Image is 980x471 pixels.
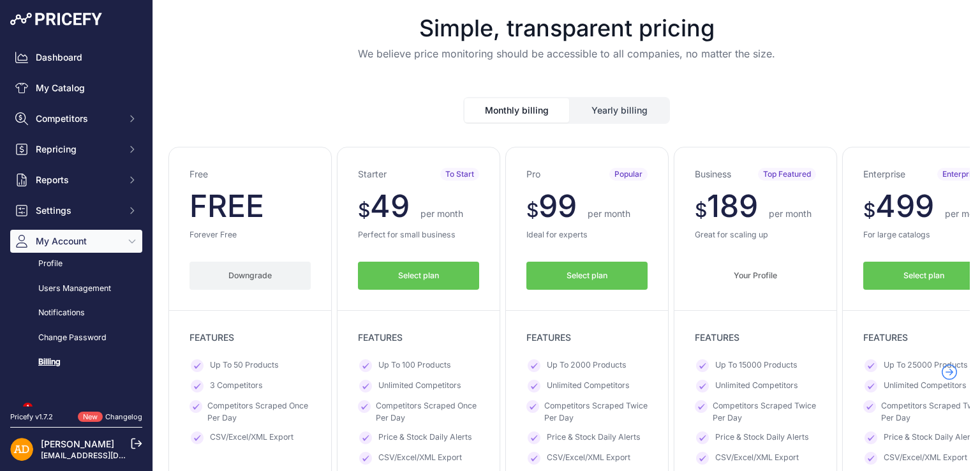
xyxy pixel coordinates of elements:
span: Repricing [36,143,119,156]
span: Unlimited Competitors [378,380,461,392]
span: Settings [36,204,119,217]
span: 49 [370,187,410,225]
span: per month [588,208,630,219]
p: Great for scaling up [695,229,816,241]
span: Unlimited Competitors [884,380,967,392]
img: Pricefy Logo [10,13,102,26]
span: Your Profile [734,270,777,282]
span: CSV/Excel/XML Export [378,452,462,465]
button: Yearly billing [570,98,669,123]
a: Dashboard [10,46,142,69]
span: Competitors Scraped Once Per Day [376,400,479,424]
span: Up To 50 Products [210,359,279,372]
span: To Start [440,168,479,181]
h3: Starter [358,168,387,181]
p: We believe price monitoring should be accessible to all companies, no matter the size. [163,46,970,61]
a: [EMAIL_ADDRESS][DOMAIN_NAME] [41,451,174,460]
p: Perfect for small business [358,229,479,241]
a: My Catalog [10,77,142,100]
span: Price & Stock Daily Alerts [715,431,809,444]
span: 189 [707,187,758,225]
h3: Free [189,168,208,181]
h1: Simple, transparent pricing [163,15,970,41]
button: Select plan [358,262,479,290]
div: Pricefy v1.7.2 [10,412,53,422]
span: Popular [609,168,648,181]
span: Competitors Scraped Once Per Day [207,400,311,424]
h3: Enterprise [863,168,905,181]
a: Changelog [105,412,142,421]
button: Reports [10,168,142,191]
p: FEATURES [189,331,311,344]
span: CSV/Excel/XML Export [715,452,799,465]
span: Reports [36,174,119,186]
span: 3 Competitors [210,380,263,392]
p: FEATURES [526,331,648,344]
a: Change Password [10,327,142,349]
span: $ [526,198,538,221]
a: Billing [10,351,142,373]
span: Competitors Scraped Twice Per Day [713,400,816,424]
button: Repricing [10,138,142,161]
p: FEATURES [695,331,816,344]
span: CSV/Excel/XML Export [547,452,630,465]
span: CSV/Excel/XML Export [210,431,293,444]
button: Select plan [526,262,648,290]
span: Price & Stock Daily Alerts [378,431,472,444]
button: Monthly billing [464,98,569,123]
button: Competitors [10,107,142,130]
a: Users Management [10,278,142,300]
span: Competitors Scraped Twice Per Day [544,400,648,424]
span: Top Featured [758,168,816,181]
span: Up To 100 Products [378,359,451,372]
span: Up To 2000 Products [547,359,627,372]
span: Competitors [36,112,119,125]
span: FREE [189,187,264,225]
span: My Account [36,235,119,248]
span: Up To 25000 Products [884,359,968,372]
span: Select plan [567,270,607,282]
button: Your Profile [695,262,816,290]
span: per month [420,208,463,219]
a: Notifications [10,302,142,324]
span: 499 [875,187,934,225]
span: Unlimited Competitors [715,380,798,392]
span: per month [769,208,812,219]
button: My Account [10,230,142,253]
span: $ [695,198,707,221]
span: $ [358,198,370,221]
span: Unlimited Competitors [547,380,630,392]
span: New [78,412,103,422]
p: FEATURES [358,331,479,344]
button: Settings [10,199,142,222]
h3: Business [695,168,731,181]
span: Up To 15000 Products [715,359,798,372]
span: 99 [538,187,577,225]
a: [PERSON_NAME] [41,438,114,449]
a: Profile [10,253,142,275]
button: Downgrade [189,262,311,290]
span: Price & Stock Daily Alerts [547,431,641,444]
span: Price & Stock Daily Alerts [884,431,977,444]
span: CSV/Excel/XML Export [884,452,967,465]
span: $ [863,198,875,221]
p: Ideal for experts [526,229,648,241]
span: Select plan [903,270,944,282]
span: Select plan [398,270,439,282]
p: Forever Free [189,229,311,241]
h3: Pro [526,168,540,181]
a: Alerts [10,401,142,424]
